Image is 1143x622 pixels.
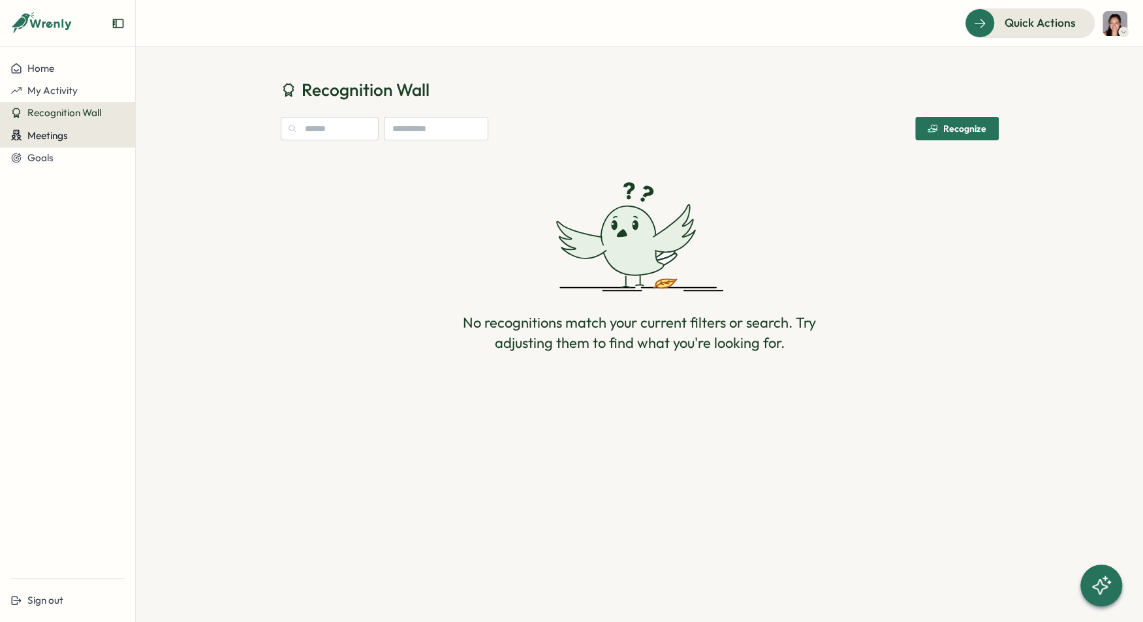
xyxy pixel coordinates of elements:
img: India Bastien [1103,11,1127,36]
span: Home [27,62,54,74]
span: My Activity [27,84,78,97]
span: Goals [27,151,54,164]
span: Recognition Wall [27,106,101,119]
div: No recognitions match your current filters or search. Try adjusting them to find what you're look... [452,313,828,353]
button: Quick Actions [965,8,1095,37]
span: Meetings [27,129,68,142]
span: Quick Actions [1005,14,1076,31]
button: Expand sidebar [112,17,125,30]
div: Recognize [928,123,986,134]
span: Recognition Wall [302,78,430,101]
span: Sign out [27,594,63,606]
button: Recognize [915,117,999,140]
